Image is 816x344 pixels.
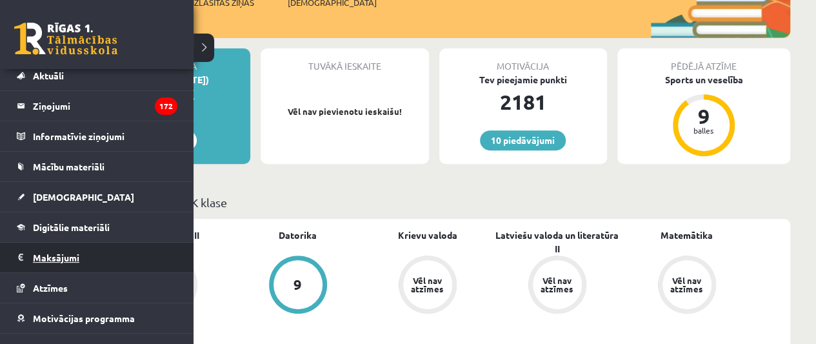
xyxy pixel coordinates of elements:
a: Matemātika [661,228,713,242]
span: [DEMOGRAPHIC_DATA] [33,191,134,203]
div: Vēl nav atzīmes [669,276,705,293]
div: Vēl nav atzīmes [410,276,446,293]
a: Sports un veselība 9 balles [617,73,790,158]
a: Ziņojumi172 [17,91,177,121]
a: 9 [233,256,363,316]
a: Digitālie materiāli [17,212,177,242]
a: Maksājumi [17,243,177,272]
span: Aktuāli [33,70,64,81]
div: Sports un veselība [617,73,790,86]
a: Vēl nav atzīmes [492,256,622,316]
div: Tev pieejamie punkti [439,73,607,86]
div: Vēl nav atzīmes [539,276,575,293]
div: Motivācija [439,48,607,73]
i: 172 [155,97,177,115]
div: 9 [294,278,302,292]
div: Pēdējā atzīme [617,48,790,73]
a: Datorika [279,228,317,242]
a: Rīgas 1. Tālmācības vidusskola [14,23,117,55]
a: Latviešu valoda un literatūra II [492,228,622,256]
a: Aktuāli [17,61,177,90]
p: Vēl nav pievienotu ieskaišu! [267,105,422,118]
a: Krievu valoda [398,228,457,242]
a: Informatīvie ziņojumi [17,121,177,151]
legend: Maksājumi [33,243,177,272]
span: Mācību materiāli [33,161,104,172]
a: Atzīmes [17,273,177,303]
span: Digitālie materiāli [33,221,110,233]
a: 10 piedāvājumi [480,130,566,150]
a: Vēl nav atzīmes [363,256,492,316]
div: balles [684,126,723,134]
div: 2181 [439,86,607,117]
span: € [186,85,194,104]
legend: Informatīvie ziņojumi [33,121,177,151]
span: Atzīmes [33,282,68,294]
span: Motivācijas programma [33,312,135,324]
div: Tuvākā ieskaite [261,48,428,73]
a: Motivācijas programma [17,303,177,333]
a: Vēl nav atzīmes [622,256,751,316]
legend: Ziņojumi [33,91,177,121]
div: 9 [684,106,723,126]
p: Mācību plāns 12.b3 JK klase [83,194,785,211]
a: Mācību materiāli [17,152,177,181]
a: [DEMOGRAPHIC_DATA] [17,182,177,212]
